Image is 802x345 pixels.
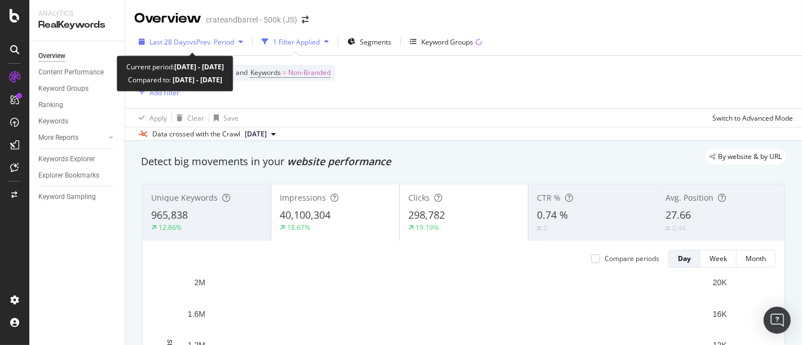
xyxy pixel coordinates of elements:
span: vs Prev. Period [190,37,234,47]
div: 1 Filter Applied [273,37,320,47]
text: 20K [713,278,728,287]
span: Last 28 Days [149,37,190,47]
span: Unique Keywords [151,192,218,203]
div: Keywords [38,116,68,127]
div: crateandbarrel - 500k (JS) [206,14,297,25]
a: Keyword Groups [38,83,117,95]
button: Save [209,109,239,127]
span: By website & by URL [718,153,782,160]
div: Keyword Groups [421,37,473,47]
div: Day [678,254,691,263]
span: = [283,68,287,77]
div: Overview [134,9,201,28]
div: Ranking [38,99,63,111]
span: Segments [360,37,391,47]
div: Current period: [126,61,224,74]
div: Keyword Groups [38,83,89,95]
img: Equal [537,227,541,230]
div: Save [223,113,239,123]
div: Clear [187,113,204,123]
div: Overview [38,50,65,62]
div: 19.19% [416,223,439,232]
div: Apply [149,113,167,123]
div: 18.67% [287,223,310,232]
div: Compare periods [605,254,659,263]
a: More Reports [38,132,105,144]
button: Keyword Groups [406,33,487,51]
a: Ranking [38,99,117,111]
span: 965,838 [151,208,188,222]
button: [DATE] [240,127,280,141]
a: Overview [38,50,117,62]
img: Equal [666,227,670,230]
div: 0 [544,223,548,233]
div: Compared to: [128,74,222,87]
button: Day [668,250,700,268]
b: [DATE] - [DATE] [171,76,222,85]
div: More Reports [38,132,78,144]
span: 298,782 [408,208,445,222]
div: Content Performance [38,67,104,78]
div: Open Intercom Messenger [764,307,791,334]
div: arrow-right-arrow-left [302,16,309,24]
div: Keywords Explorer [38,153,95,165]
span: Avg. Position [666,192,713,203]
div: Explorer Bookmarks [38,170,99,182]
b: [DATE] - [DATE] [174,63,224,72]
div: legacy label [705,149,786,165]
span: 0.74 % [537,208,568,222]
div: 12.86% [158,223,182,232]
div: Data crossed with the Crawl [152,129,240,139]
span: and [236,68,248,77]
span: 27.66 [666,208,691,222]
text: 1.6M [188,309,205,319]
div: Keyword Sampling [38,191,96,203]
span: Clicks [408,192,430,203]
a: Keywords [38,116,117,127]
button: Week [700,250,737,268]
button: 1 Filter Applied [257,33,333,51]
button: Add Filter [134,86,179,99]
text: 16K [713,309,728,319]
div: Analytics [38,9,116,19]
a: Explorer Bookmarks [38,170,117,182]
span: Impressions [280,192,326,203]
a: Content Performance [38,67,117,78]
button: Apply [134,109,167,127]
button: Switch to Advanced Mode [708,109,793,127]
button: Segments [343,33,396,51]
text: 2M [195,278,205,287]
a: Keywords Explorer [38,153,117,165]
button: Clear [172,109,204,127]
div: 0.44 [672,223,686,233]
div: Week [710,254,727,263]
span: Non-Branded [288,65,331,81]
button: Last 28 DaysvsPrev. Period [134,33,248,51]
button: Month [737,250,775,268]
span: 40,100,304 [280,208,331,222]
span: 2025 Aug. 15th [245,129,267,139]
a: Keyword Sampling [38,191,117,203]
div: RealKeywords [38,19,116,32]
span: CTR % [537,192,561,203]
div: Add Filter [149,88,179,98]
div: Switch to Advanced Mode [712,113,793,123]
div: Month [746,254,766,263]
span: Keywords [250,68,281,77]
